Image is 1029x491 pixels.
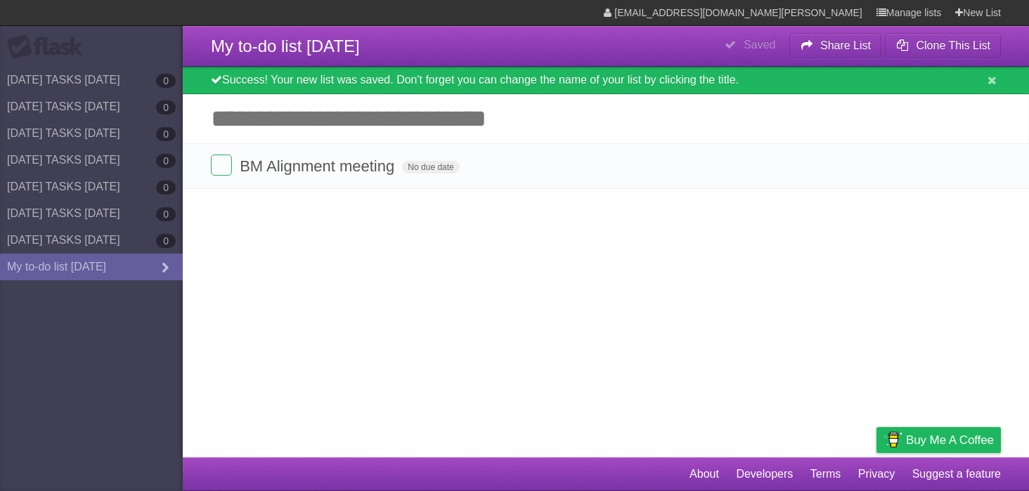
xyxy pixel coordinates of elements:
a: Developers [736,461,793,487]
span: BM Alignment meeting [240,157,398,175]
b: 0 [156,74,176,88]
img: Buy me a coffee [884,428,902,452]
b: Clone This List [916,39,990,51]
a: Suggest a feature [912,461,1001,487]
b: 0 [156,234,176,248]
a: Privacy [858,461,895,487]
a: About [690,461,719,487]
span: My to-do list [DATE] [211,37,360,55]
div: Flask [7,34,91,60]
b: 0 [156,127,176,141]
label: Done [211,155,232,176]
b: 0 [156,154,176,168]
b: Share List [820,39,871,51]
span: No due date [402,161,459,174]
b: 0 [156,181,176,195]
a: Buy me a coffee [876,427,1001,453]
b: Saved [744,39,775,51]
button: Clone This List [885,33,1001,58]
div: Success! Your new list was saved. Don't forget you can change the name of your list by clicking t... [183,67,1029,94]
b: 0 [156,207,176,221]
b: 0 [156,100,176,114]
a: Terms [810,461,841,487]
span: Buy me a coffee [906,428,994,452]
button: Share List [789,33,882,58]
